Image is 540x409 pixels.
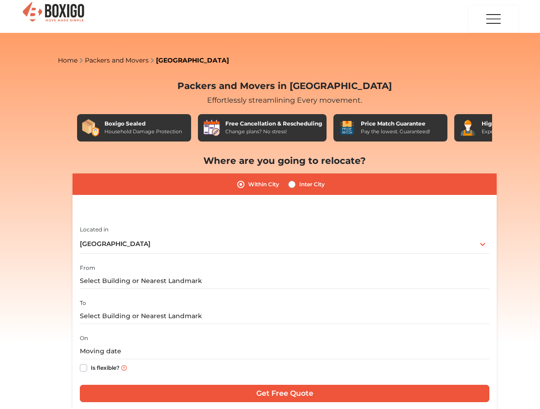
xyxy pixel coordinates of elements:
a: [GEOGRAPHIC_DATA] [156,56,229,64]
label: Located in [80,225,109,234]
h2: Packers and Movers in [GEOGRAPHIC_DATA] [73,80,497,91]
img: Free Cancellation & Rescheduling [202,119,221,137]
span: [GEOGRAPHIC_DATA] [80,240,151,248]
a: Home [58,56,78,64]
label: Is flexible? [91,362,119,372]
label: To [80,299,86,307]
img: Boxigo Sealed [82,119,100,137]
img: menu [484,5,503,32]
div: Pay the lowest. Guaranteed! [361,128,430,136]
div: Price Match Guarantee [361,120,430,128]
img: Price Match Guarantee [338,119,356,137]
input: Moving date [80,343,489,359]
label: Within City [248,179,279,190]
label: Inter City [299,179,325,190]
input: Select Building or Nearest Landmark [80,273,489,289]
img: Boxigo [21,1,85,23]
img: Highly Trained Professionals [459,119,477,137]
a: Packers and Movers [85,56,149,64]
img: info [121,365,127,371]
label: On [80,334,88,342]
div: Change plans? No stress! [225,128,322,136]
div: Free Cancellation & Rescheduling [225,120,322,128]
h2: Where are you going to relocate? [73,155,497,166]
div: Effortlessly streamlining Every movement. [73,95,497,106]
input: Select Building or Nearest Landmark [80,308,489,324]
div: Boxigo Sealed [104,120,182,128]
input: Get Free Quote [80,385,489,402]
div: Household Damage Protection [104,128,182,136]
label: From [80,264,95,272]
